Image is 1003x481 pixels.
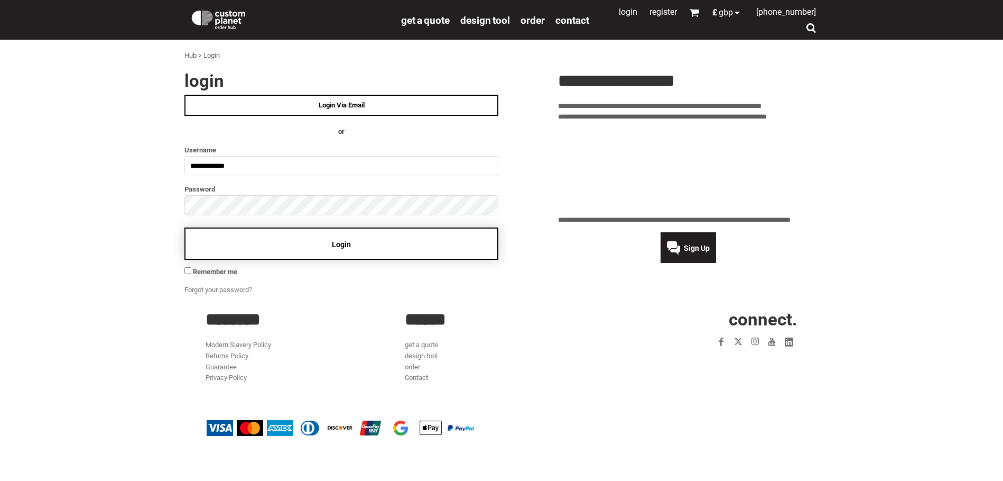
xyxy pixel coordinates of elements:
[460,14,510,26] a: design tool
[405,352,438,360] a: design tool
[719,8,733,17] span: GBP
[193,268,237,276] span: Remember me
[558,129,819,208] iframe: Customer reviews powered by Trustpilot
[756,7,816,17] span: [PHONE_NUMBER]
[605,311,797,328] h2: CONNECT.
[649,7,677,17] a: Register
[198,50,202,61] div: >
[206,374,247,382] a: Privacy Policy
[555,14,589,26] a: Contact
[184,72,498,89] h2: Login
[267,420,293,436] img: American Express
[184,144,498,156] label: Username
[332,240,351,249] span: Login
[184,183,498,195] label: Password
[184,95,498,116] a: Login Via Email
[184,286,252,294] a: Forgot your password?
[357,420,384,436] img: China UnionPay
[387,420,414,436] img: Google Pay
[190,8,247,29] img: Custom Planet
[206,352,248,360] a: Returns Policy
[184,51,197,59] a: Hub
[319,101,365,109] span: Login Via Email
[417,420,444,436] img: Apple Pay
[207,420,233,436] img: Visa
[521,14,545,26] a: order
[184,3,396,34] a: Custom Planet
[297,420,323,436] img: Diners Club
[405,363,420,371] a: order
[652,357,797,369] iframe: Customer reviews powered by Trustpilot
[203,50,220,61] div: Login
[184,267,191,274] input: Remember me
[619,7,637,17] a: Login
[327,420,354,436] img: Discover
[405,341,438,349] a: get a quote
[206,363,237,371] a: Guarantee
[684,244,710,252] span: Sign Up
[401,14,450,26] a: get a quote
[448,425,474,431] img: PayPal
[405,374,428,382] a: Contact
[206,341,271,349] a: Modern Slavery Policy
[184,126,498,138] h4: OR
[712,8,719,17] span: £
[237,420,263,436] img: Mastercard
